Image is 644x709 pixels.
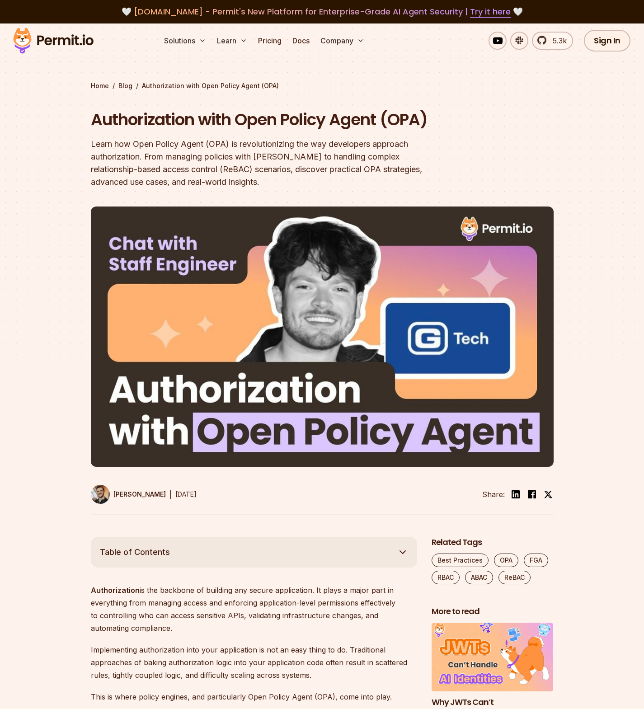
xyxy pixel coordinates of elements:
h2: More to read [432,606,554,617]
p: [PERSON_NAME] [113,490,166,499]
span: [DOMAIN_NAME] - Permit's New Platform for Enterprise-Grade AI Agent Security | [134,6,511,17]
h2: Related Tags [432,537,554,548]
p: Implementing authorization into your application is not an easy thing to do. Traditional approach... [91,643,417,681]
img: Why JWTs Can’t Handle AI Agent Access [432,623,554,691]
div: Learn how Open Policy Agent (OPA) is revolutionizing the way developers approach authorization. F... [91,138,438,188]
a: FGA [524,554,548,567]
div: 🤍 🤍 [22,5,622,18]
button: Learn [213,32,251,50]
p: This is where policy engines, and particularly Open Policy Agent (OPA), come into play. [91,690,417,703]
a: Pricing [254,32,285,50]
p: is the backbone of building any secure application. It plays a major part in everything from mana... [91,584,417,634]
img: linkedin [510,489,521,500]
a: Best Practices [432,554,489,567]
a: [PERSON_NAME] [91,485,166,504]
img: Authorization with Open Policy Agent (OPA) [91,207,554,467]
div: / / [91,81,554,90]
a: Home [91,81,109,90]
div: | [169,489,172,500]
a: RBAC [432,571,460,584]
a: Docs [289,32,313,50]
a: 5.3k [532,32,573,50]
a: ABAC [465,571,493,584]
h1: Authorization with Open Policy Agent (OPA) [91,108,438,131]
img: twitter [544,490,553,499]
a: Try it here [470,6,511,18]
a: OPA [494,554,518,567]
time: [DATE] [175,490,197,498]
button: Company [317,32,368,50]
span: Table of Contents [100,546,170,559]
img: Daniel Bass [91,485,110,504]
img: Permit logo [9,25,98,56]
button: Table of Contents [91,537,417,568]
a: ReBAC [498,571,531,584]
strong: Authorization [91,586,140,595]
img: facebook [526,489,537,500]
li: Share: [482,489,505,500]
a: Sign In [584,30,630,52]
button: Solutions [160,32,210,50]
span: 5.3k [547,35,567,46]
a: Blog [118,81,132,90]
